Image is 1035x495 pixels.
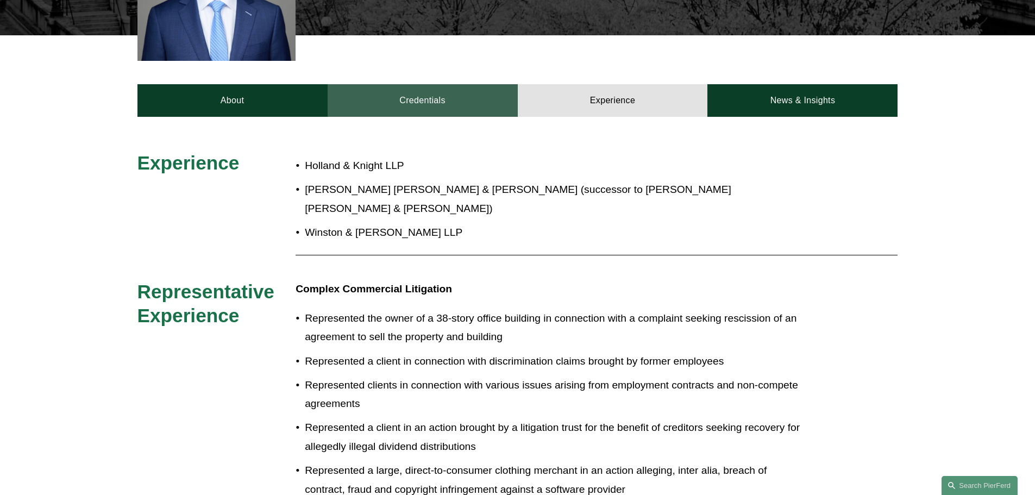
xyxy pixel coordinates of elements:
[296,283,452,295] strong: Complex Commercial Litigation
[305,309,802,347] p: Represented the owner of a 38-story office building in connection with a complaint seeking rescis...
[328,84,518,117] a: Credentials
[305,156,802,176] p: Holland & Knight LLP
[305,376,802,413] p: Represented clients in connection with various issues arising from employment contracts and non-c...
[305,418,802,456] p: Represented a client in an action brought by a litigation trust for the benefit of creditors seek...
[137,152,240,173] span: Experience
[137,281,280,326] span: Representative Experience
[305,180,802,218] p: [PERSON_NAME] [PERSON_NAME] & [PERSON_NAME] (successor to [PERSON_NAME] [PERSON_NAME] & [PERSON_N...
[305,352,802,371] p: Represented a client in connection with discrimination claims brought by former employees
[137,84,328,117] a: About
[518,84,708,117] a: Experience
[707,84,898,117] a: News & Insights
[305,223,802,242] p: Winston & [PERSON_NAME] LLP
[942,476,1018,495] a: Search this site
